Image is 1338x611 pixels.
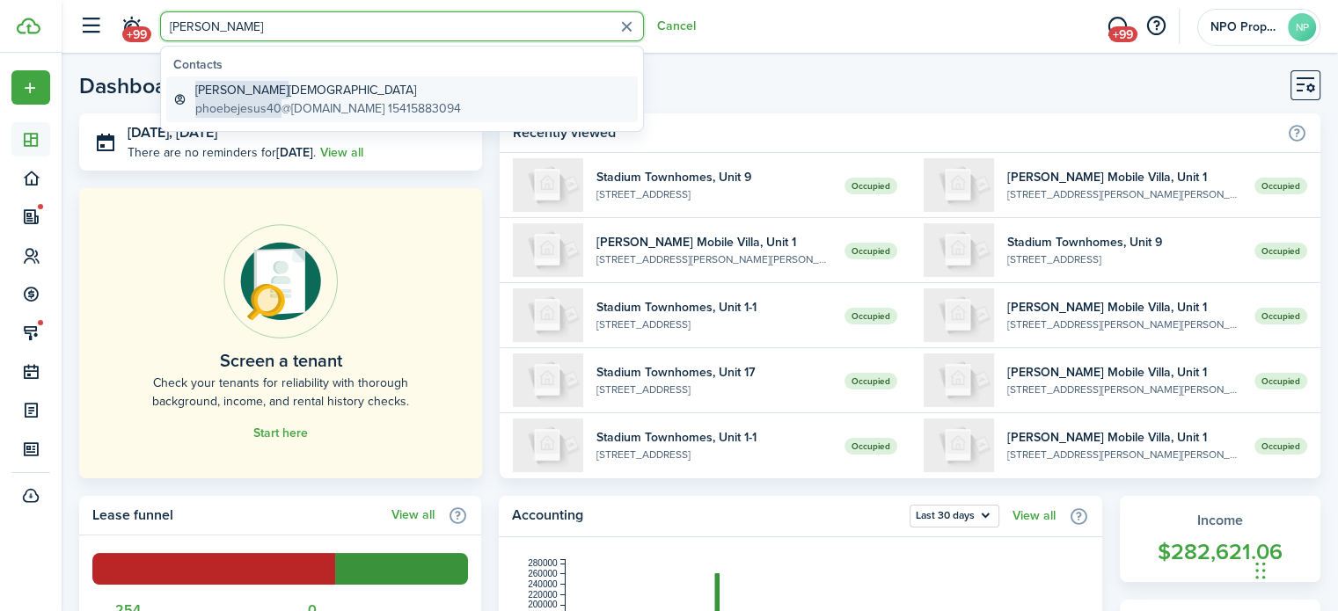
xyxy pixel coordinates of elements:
widget-list-item-title: Stadium Townhomes, Unit 1-1 [596,298,830,316]
widget-list-item-description: [STREET_ADDRESS] [596,186,830,202]
global-search-item-description: @[DOMAIN_NAME] 15415883094 [195,99,461,118]
h3: [DATE], [DATE] [128,122,469,144]
widget-list-item-title: [PERSON_NAME] Mobile Villa, Unit 1 [1007,298,1241,316]
span: Occupied [844,438,897,455]
img: 1 [924,353,994,407]
span: phoebejesus40 [195,99,281,118]
img: 1 [924,158,994,212]
img: Online payments [223,224,338,338]
widget-list-item-title: [PERSON_NAME] Mobile Villa, Unit 1 [1007,428,1241,447]
widget-list-item-title: Stadium Townhomes, Unit 17 [596,363,830,382]
span: NPO Properties LLC [1210,21,1281,33]
tspan: 220000 [528,589,558,599]
home-widget-title: Lease funnel [92,505,383,526]
button: Open sidebar [74,10,107,43]
button: Cancel [657,19,696,33]
span: Occupied [844,373,897,389]
tspan: 280000 [528,558,558,568]
avatar-text: NP [1288,13,1316,41]
button: Open menu [910,505,999,527]
widget-list-item-description: [STREET_ADDRESS][PERSON_NAME][PERSON_NAME] [1007,382,1241,397]
iframe: Chat Widget [1250,527,1338,611]
widget-list-item-title: [PERSON_NAME] Mobile Villa, Unit 1 [596,233,830,251]
img: 9 [924,223,994,277]
img: 1 [513,223,583,277]
a: View all [1013,509,1056,523]
img: 1-1 [513,288,583,342]
widget-list-item-description: [STREET_ADDRESS] [596,447,830,462]
home-placeholder-description: Check your tenants for reliability with thorough background, income, and rental history checks. [119,374,442,411]
widget-list-item-title: Stadium Townhomes, Unit 1-1 [596,428,830,447]
widget-list-item-title: [PERSON_NAME] Mobile Villa, Unit 1 [1007,168,1241,186]
a: Start here [253,426,308,440]
widget-list-item-description: [STREET_ADDRESS] [596,316,830,332]
b: [DATE] [276,143,313,162]
global-search-list-title: Contacts [173,55,638,74]
button: Open menu [11,70,50,105]
widget-list-item-description: [STREET_ADDRESS] [596,382,830,397]
p: There are no reminders for . [128,143,316,162]
widget-list-item-title: Stadium Townhomes, Unit 9 [596,168,830,186]
header-page-title: Dashboard [79,75,187,97]
widget-list-item-title: Stadium Townhomes, Unit 9 [1007,233,1241,251]
a: Messaging [1100,4,1134,49]
widget-list-item-description: [STREET_ADDRESS][PERSON_NAME][PERSON_NAME] [1007,186,1241,202]
span: Occupied [844,308,897,324]
span: Occupied [844,243,897,259]
widget-list-item-description: [STREET_ADDRESS] [1007,251,1241,267]
home-placeholder-title: Screen a tenant [220,347,342,374]
home-widget-title: Accounting [512,505,901,527]
widget-list-item-description: [STREET_ADDRESS][PERSON_NAME][PERSON_NAME] [596,251,830,267]
widget-list-item-description: [STREET_ADDRESS][PERSON_NAME][PERSON_NAME] [1007,447,1241,462]
button: Open resource center [1141,11,1171,41]
span: Occupied [1254,308,1307,324]
button: Last 30 days [910,505,999,527]
span: Occupied [1254,243,1307,259]
span: Occupied [1254,373,1307,389]
home-widget-title: Recently viewed [513,122,1278,143]
span: Occupied [1254,178,1307,194]
tspan: 260000 [528,569,558,578]
tspan: 240000 [528,579,558,589]
a: View all [320,143,363,162]
button: Customise [1290,70,1320,100]
div: Drag [1255,544,1266,597]
span: Occupied [844,178,897,194]
widget-list-item-title: [PERSON_NAME] Mobile Villa, Unit 1 [1007,363,1241,382]
a: Income$282,621.06 [1120,496,1321,582]
tspan: 200000 [528,600,558,609]
a: Notifications [114,4,148,49]
span: +99 [1108,26,1137,42]
img: 1 [924,288,994,342]
span: +99 [122,26,151,42]
a: View all [391,508,435,522]
span: [PERSON_NAME] [195,81,289,99]
widget-stats-title: Income [1137,510,1304,531]
widget-list-item-description: [STREET_ADDRESS][PERSON_NAME][PERSON_NAME] [1007,316,1241,332]
img: TenantCloud [17,18,40,34]
span: Occupied [1254,438,1307,455]
global-search-item-title: [DEMOGRAPHIC_DATA] [195,81,461,99]
input: Search for anything... [160,11,644,41]
img: 17 [513,353,583,407]
img: 1-1 [513,418,583,472]
button: Clear search [613,13,640,40]
img: 1 [924,418,994,472]
img: 9 [513,158,583,212]
widget-stats-count: $282,621.06 [1137,535,1304,569]
a: [PERSON_NAME][DEMOGRAPHIC_DATA]phoebejesus40@[DOMAIN_NAME] 15415883094 [166,76,638,122]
